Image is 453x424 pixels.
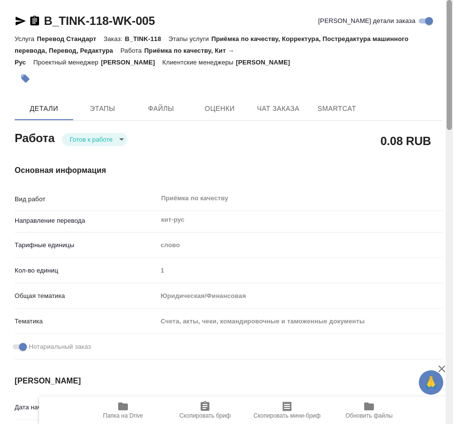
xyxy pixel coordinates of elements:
button: Скопировать бриф [164,397,246,424]
span: Чат заказа [255,103,302,115]
p: Клиентские менеджеры [163,59,236,66]
p: Дата начала работ [15,403,157,412]
p: Проектный менеджер [33,59,101,66]
button: Обновить файлы [328,397,410,424]
p: Услуга [15,35,37,42]
p: Общая тематика [15,291,157,301]
h4: [PERSON_NAME] [15,375,442,387]
span: Файлы [138,103,185,115]
button: Скопировать мини-бриф [246,397,328,424]
button: Добавить тэг [15,68,36,89]
p: Тарифные единицы [15,240,157,250]
p: Этапы услуги [168,35,211,42]
span: Скопировать мини-бриф [253,412,320,419]
div: Счета, акты, чеки, командировочные и таможенные документы [157,313,442,330]
h2: 0.08 RUB [380,132,431,149]
p: Вид работ [15,194,157,204]
div: Готов к работе [62,133,127,146]
a: B_TINK-118-WK-005 [44,14,155,27]
span: Обновить файлы [346,412,393,419]
button: Скопировать ссылку для ЯМессенджера [15,15,26,27]
h2: Работа [15,128,55,146]
div: Юридическая/Финансовая [157,288,442,304]
button: Готов к работе [67,135,116,144]
span: Нотариальный заказ [29,342,91,352]
span: 🙏 [423,372,439,393]
span: Папка на Drive [103,412,143,419]
button: Скопировать ссылку [29,15,41,27]
p: [PERSON_NAME] [101,59,163,66]
p: Кол-во единиц [15,266,157,276]
p: B_TINK-118 [125,35,168,42]
p: Направление перевода [15,216,157,226]
button: Папка на Drive [82,397,164,424]
p: Тематика [15,317,157,326]
span: [PERSON_NAME] детали заказа [318,16,415,26]
div: слово [157,237,442,254]
p: Работа [121,47,144,54]
p: [PERSON_NAME] [236,59,297,66]
span: Скопировать бриф [179,412,230,419]
span: SmartCat [313,103,360,115]
p: Заказ: [103,35,124,42]
input: Пустое поле [157,263,442,277]
p: Приёмка по качеству, Корректура, Постредактура машинного перевода, Перевод, Редактура [15,35,409,54]
button: 🙏 [419,370,443,395]
span: Этапы [79,103,126,115]
span: Детали [21,103,67,115]
p: Перевод Стандарт [37,35,103,42]
h4: Основная информация [15,165,442,176]
span: Оценки [196,103,243,115]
